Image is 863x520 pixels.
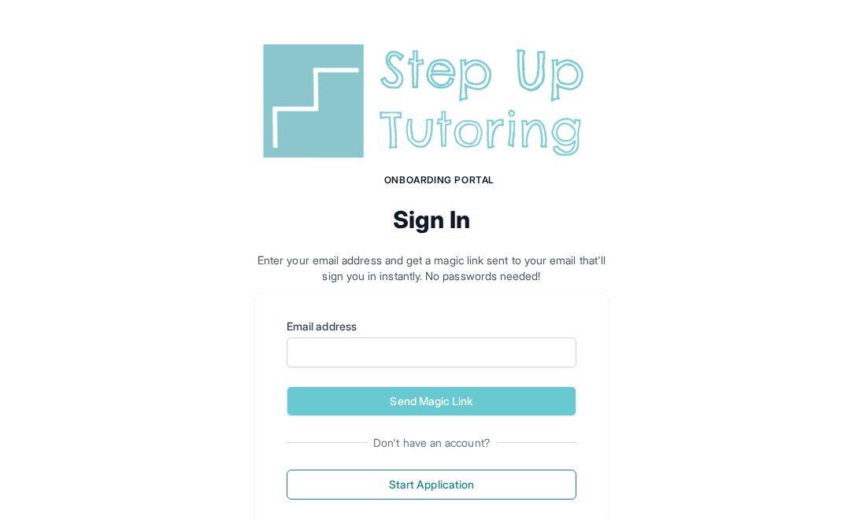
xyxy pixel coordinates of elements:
[271,174,608,186] h1: Onboarding Portal
[287,319,576,334] label: Email address
[255,205,608,234] h2: Sign In
[255,253,608,284] p: Enter your email address and get a magic link sent to your email that'll sign you in instantly. N...
[255,38,608,164] img: Step Up Tutoring horizontal logo
[367,435,496,451] span: Don't have an account?
[287,470,576,500] button: Start Application
[287,386,576,416] button: Send Magic Link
